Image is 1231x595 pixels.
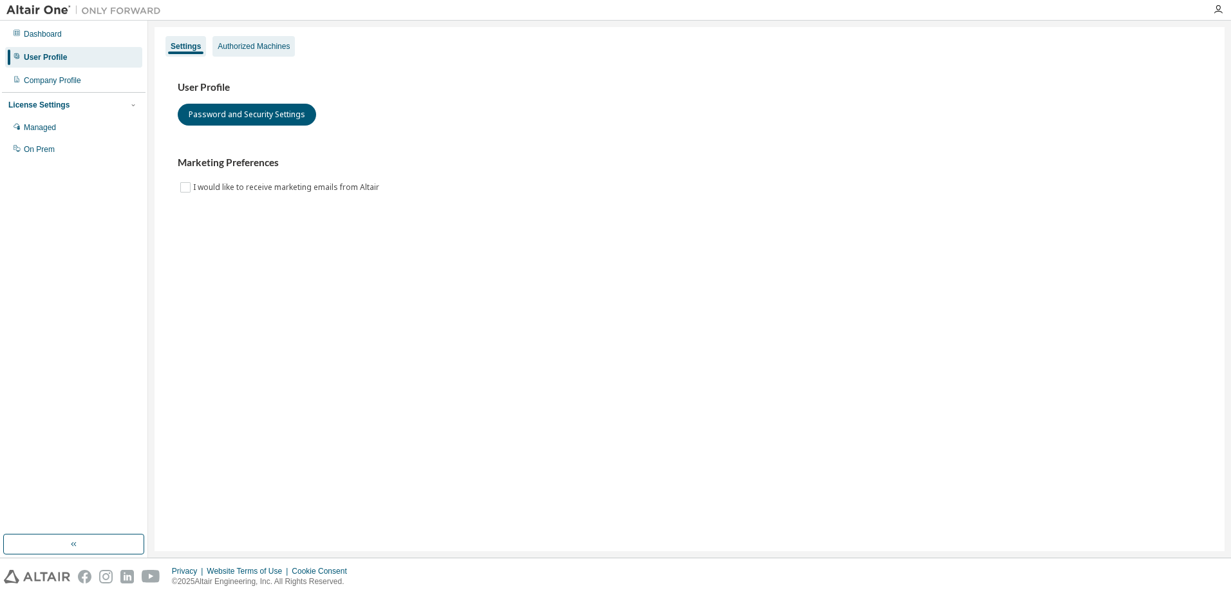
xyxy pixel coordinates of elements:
div: License Settings [8,100,70,110]
h3: User Profile [178,81,1201,94]
label: I would like to receive marketing emails from Altair [193,180,382,195]
img: instagram.svg [99,570,113,583]
img: altair_logo.svg [4,570,70,583]
img: Altair One [6,4,167,17]
img: youtube.svg [142,570,160,583]
div: Managed [24,122,56,133]
h3: Marketing Preferences [178,156,1201,169]
div: Cookie Consent [292,566,354,576]
img: linkedin.svg [120,570,134,583]
img: facebook.svg [78,570,91,583]
div: Settings [171,41,201,52]
div: Website Terms of Use [207,566,292,576]
div: Authorized Machines [218,41,290,52]
div: On Prem [24,144,55,155]
div: Dashboard [24,29,62,39]
button: Password and Security Settings [178,104,316,126]
div: Privacy [172,566,207,576]
p: © 2025 Altair Engineering, Inc. All Rights Reserved. [172,576,355,587]
div: User Profile [24,52,67,62]
div: Company Profile [24,75,81,86]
